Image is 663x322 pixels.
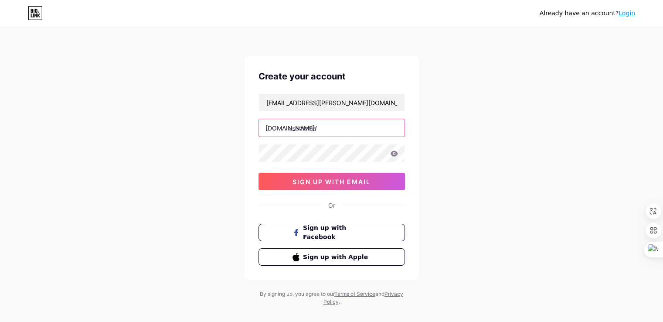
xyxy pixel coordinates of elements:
[258,290,406,306] div: By signing up, you agree to our and .
[303,223,371,242] span: Sign up with Facebook
[540,9,635,18] div: Already have an account?
[619,10,635,17] a: Login
[258,173,405,190] button: sign up with email
[292,178,371,185] span: sign up with email
[258,70,405,83] div: Create your account
[258,224,405,241] button: Sign up with Facebook
[258,248,405,266] button: Sign up with Apple
[328,201,335,210] div: Or
[265,123,317,133] div: [DOMAIN_NAME]/
[259,94,405,111] input: Email
[259,119,405,137] input: username
[334,291,375,297] a: Terms of Service
[303,253,371,262] span: Sign up with Apple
